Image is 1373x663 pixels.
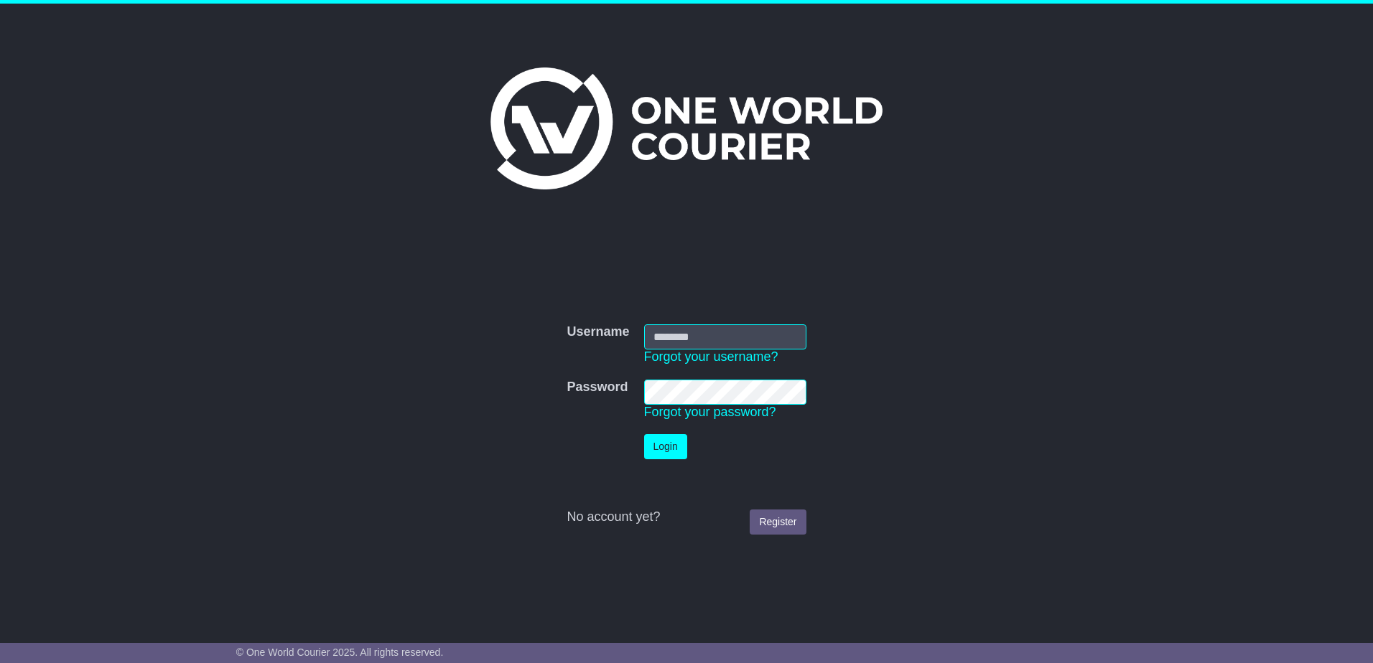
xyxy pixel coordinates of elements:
a: Register [750,509,806,535]
img: One World [490,67,883,189]
label: Username [567,324,629,340]
button: Login [644,434,687,459]
label: Password [567,380,628,395]
span: © One World Courier 2025. All rights reserved. [236,646,444,658]
div: No account yet? [567,509,806,525]
a: Forgot your password? [644,405,776,419]
a: Forgot your username? [644,349,778,364]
